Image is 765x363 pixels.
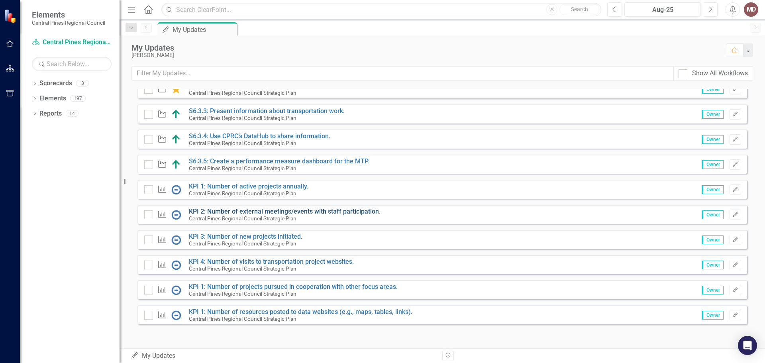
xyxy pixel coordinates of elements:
button: MD [744,2,758,17]
img: On track for on-time completion [171,110,181,119]
a: Reports [39,109,62,118]
img: No Information [171,285,181,295]
div: [PERSON_NAME] [131,52,718,58]
input: Filter My Updates... [131,66,674,81]
img: No Information [171,185,181,194]
a: KPI 1: Number of resources posted to data websites (e.g., maps, tables, links). [189,308,412,316]
img: No Information [171,310,181,320]
div: Aug-25 [627,5,698,15]
div: My Updates [131,351,436,361]
small: Central Pines Regional Council Strategic Plan [189,190,296,196]
a: Elements [39,94,66,103]
small: Central Pines Regional Council Strategic Plan [189,115,296,121]
small: Central Pines Regional Council [32,20,105,26]
img: ClearPoint Strategy [4,9,18,23]
div: Show All Workflows [692,69,748,78]
a: S6.3.4: Use CPRC’s DataHub to share information. [189,132,330,140]
a: S6.3.3: Present information about transportation work. [189,107,345,115]
span: Elements [32,10,105,20]
img: On track for on-time completion [171,135,181,144]
div: Open Intercom Messenger [738,336,757,355]
span: Owner [702,235,724,244]
img: Completed [171,84,181,94]
button: Search [559,4,599,15]
span: Owner [702,185,724,194]
div: My Updates [173,25,235,35]
small: Central Pines Regional Council Strategic Plan [189,90,296,96]
span: Owner [702,135,724,144]
input: Search Below... [32,57,112,71]
span: Owner [702,261,724,269]
input: Search ClearPoint... [161,3,601,17]
a: KPI 3: Number of new projects initiated. [189,233,302,240]
small: Central Pines Regional Council Strategic Plan [189,165,296,171]
a: KPI 2: Number of external meetings/events with staff participation. [189,208,381,215]
span: Search [571,6,588,12]
a: Central Pines Regional Council Strategic Plan [32,38,112,47]
a: Scorecards [39,79,72,88]
span: Owner [702,110,724,119]
img: No Information [171,235,181,245]
span: Owner [702,160,724,169]
img: No Information [171,260,181,270]
div: My Updates [131,43,718,52]
a: S6.3.5: Create a performance measure dashboard for the MTP. [189,157,369,165]
a: KPI 1: Number of active projects annually. [189,182,308,190]
small: Central Pines Regional Council Strategic Plan [189,140,296,146]
small: Central Pines Regional Council Strategic Plan [189,215,296,222]
small: Central Pines Regional Council Strategic Plan [189,240,296,247]
small: Central Pines Regional Council Strategic Plan [189,265,296,272]
small: Central Pines Regional Council Strategic Plan [189,290,296,297]
small: Central Pines Regional Council Strategic Plan [189,316,296,322]
span: Owner [702,85,724,94]
div: 3 [76,80,89,87]
div: 14 [66,110,78,117]
img: No Information [171,210,181,220]
img: On track for on-time completion [171,160,181,169]
span: Owner [702,286,724,294]
div: 197 [70,95,86,102]
a: KPI 1: Number of projects pursued in cooperation with other focus areas. [189,283,398,290]
span: Owner [702,210,724,219]
a: KPI 4: Number of visits to transportation project websites. [189,258,354,265]
button: Aug-25 [624,2,701,17]
span: Owner [702,311,724,320]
